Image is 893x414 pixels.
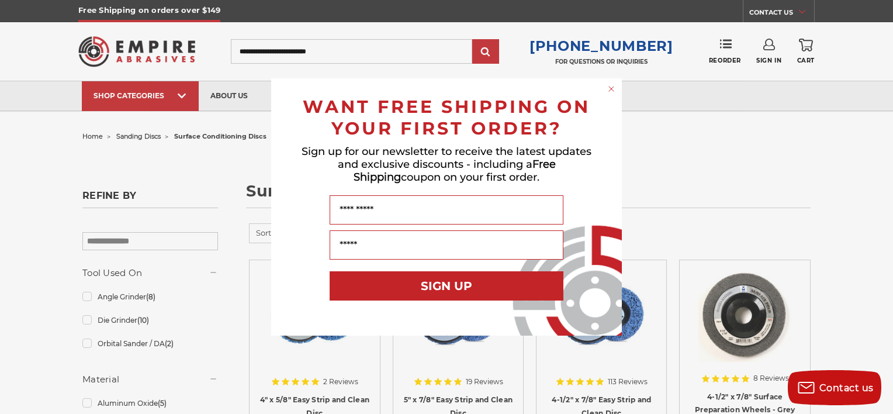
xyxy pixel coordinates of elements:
span: Free Shipping [354,158,556,184]
button: Close dialog [605,83,617,95]
button: SIGN UP [330,271,563,301]
button: Contact us [788,370,881,405]
span: Sign up for our newsletter to receive the latest updates and exclusive discounts - including a co... [302,145,591,184]
span: Contact us [819,382,874,394]
span: WANT FREE SHIPPING ON YOUR FIRST ORDER? [303,96,590,139]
